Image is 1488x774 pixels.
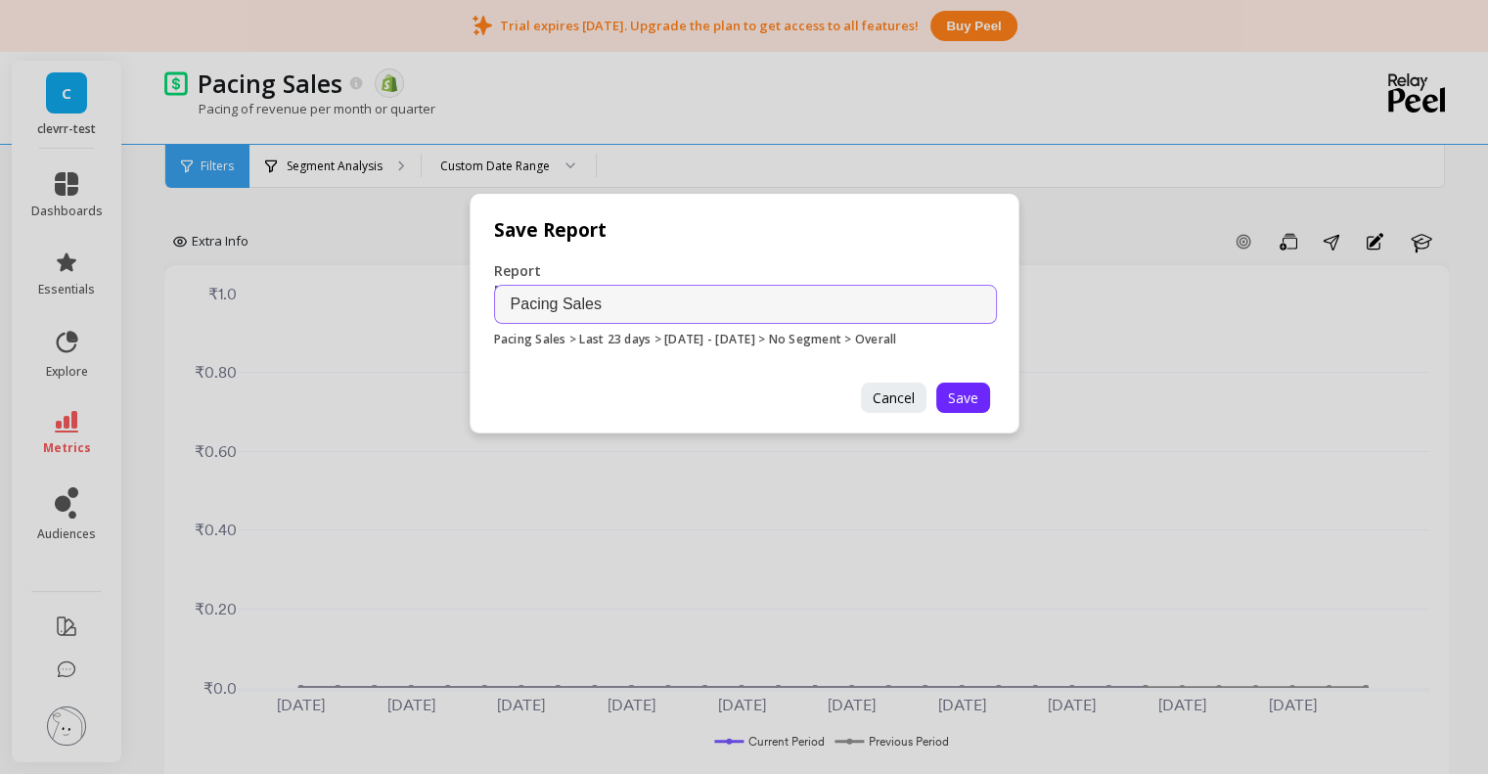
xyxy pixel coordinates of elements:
[861,383,926,413] button: Cancel
[873,388,915,407] span: Cancel
[494,261,583,281] p: Report Name
[494,332,997,347] p: Pacing Sales > Last 23 days > [DATE] - [DATE] > No Segment > Overall
[936,383,990,413] button: Save
[948,388,978,407] span: Save
[471,194,973,219] p: Save Report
